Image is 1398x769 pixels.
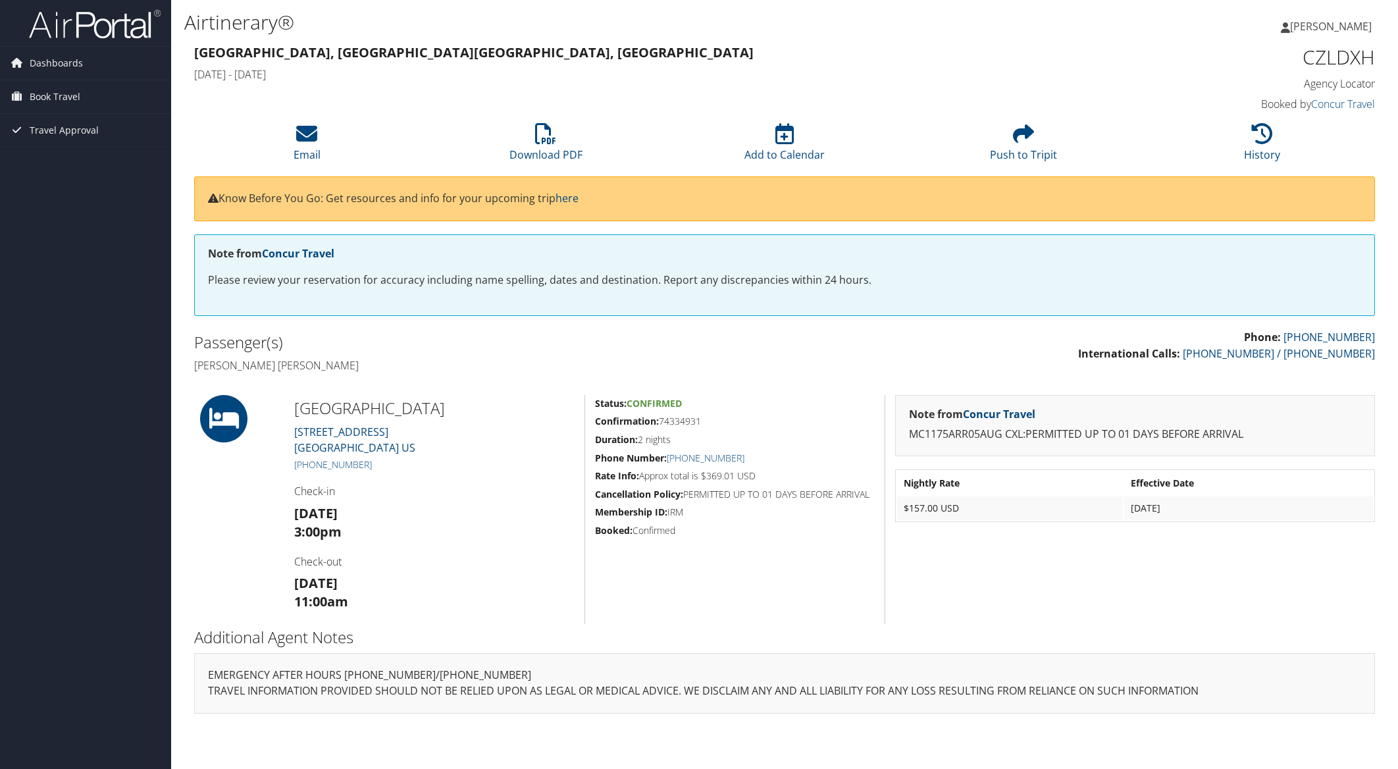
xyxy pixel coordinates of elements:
td: [DATE] [1124,496,1373,520]
a: Add to Calendar [744,130,825,162]
p: MC1175ARR05AUG CXL:PERMITTED UP TO 01 DAYS BEFORE ARRIVAL [909,426,1361,443]
span: Travel Approval [30,114,99,147]
a: [STREET_ADDRESS][GEOGRAPHIC_DATA] US [294,425,415,455]
h1: CZLDXH [1095,43,1375,71]
strong: International Calls: [1078,346,1180,361]
a: History [1244,130,1280,162]
h5: PERMITTED UP TO 01 DAYS BEFORE ARRIVAL [595,488,875,501]
h4: Check-out [294,554,575,569]
h4: Agency Locator [1095,76,1375,91]
th: Nightly Rate [897,471,1123,495]
span: Confirmed [627,397,682,410]
div: EMERGENCY AFTER HOURS [PHONE_NUMBER]/[PHONE_NUMBER] [194,653,1375,714]
p: Please review your reservation for accuracy including name spelling, dates and destination. Repor... [208,272,1361,289]
strong: 3:00pm [294,523,342,541]
a: Concur Travel [1311,97,1375,111]
strong: Phone Number: [595,452,667,464]
h2: Passenger(s) [194,331,775,354]
h4: [PERSON_NAME] [PERSON_NAME] [194,358,775,373]
td: $157.00 USD [897,496,1123,520]
strong: [DATE] [294,504,338,522]
strong: Phone: [1244,330,1281,344]
a: [PHONE_NUMBER] / [PHONE_NUMBER] [1183,346,1375,361]
strong: [GEOGRAPHIC_DATA], [GEOGRAPHIC_DATA] [GEOGRAPHIC_DATA], [GEOGRAPHIC_DATA] [194,43,754,61]
th: Effective Date [1124,471,1373,495]
strong: Duration: [595,433,638,446]
a: [PHONE_NUMBER] [294,458,372,471]
a: here [556,191,579,205]
strong: Membership ID: [595,506,667,518]
strong: 11:00am [294,593,348,610]
strong: Note from [208,246,334,261]
span: [PERSON_NAME] [1290,19,1372,34]
strong: Rate Info: [595,469,639,482]
h4: Booked by [1095,97,1375,111]
h5: Approx total is $369.01 USD [595,469,875,483]
strong: Booked: [595,524,633,537]
a: [PHONE_NUMBER] [1283,330,1375,344]
img: airportal-logo.png [29,9,161,40]
strong: Confirmation: [595,415,659,427]
strong: [DATE] [294,574,338,592]
a: Email [294,130,321,162]
a: Download PDF [509,130,582,162]
a: Concur Travel [262,246,334,261]
p: Know Before You Go: Get resources and info for your upcoming trip [208,190,1361,207]
a: Push to Tripit [990,130,1057,162]
a: Concur Travel [963,407,1035,421]
h5: IRM [595,506,875,519]
strong: Note from [909,407,1035,421]
h1: Airtinerary® [184,9,985,36]
a: [PERSON_NAME] [1281,7,1385,46]
a: [PHONE_NUMBER] [667,452,744,464]
h2: Additional Agent Notes [194,626,1375,649]
span: Dashboards [30,47,83,80]
strong: Status: [595,397,627,410]
h2: [GEOGRAPHIC_DATA] [294,397,575,419]
strong: Cancellation Policy: [595,488,683,500]
h4: Check-in [294,484,575,498]
h5: 2 nights [595,433,875,446]
p: TRAVEL INFORMATION PROVIDED SHOULD NOT BE RELIED UPON AS LEGAL OR MEDICAL ADVICE. WE DISCLAIM ANY... [208,683,1361,700]
h5: 74334931 [595,415,875,428]
h5: Confirmed [595,524,875,537]
h4: [DATE] - [DATE] [194,67,1075,82]
span: Book Travel [30,80,80,113]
